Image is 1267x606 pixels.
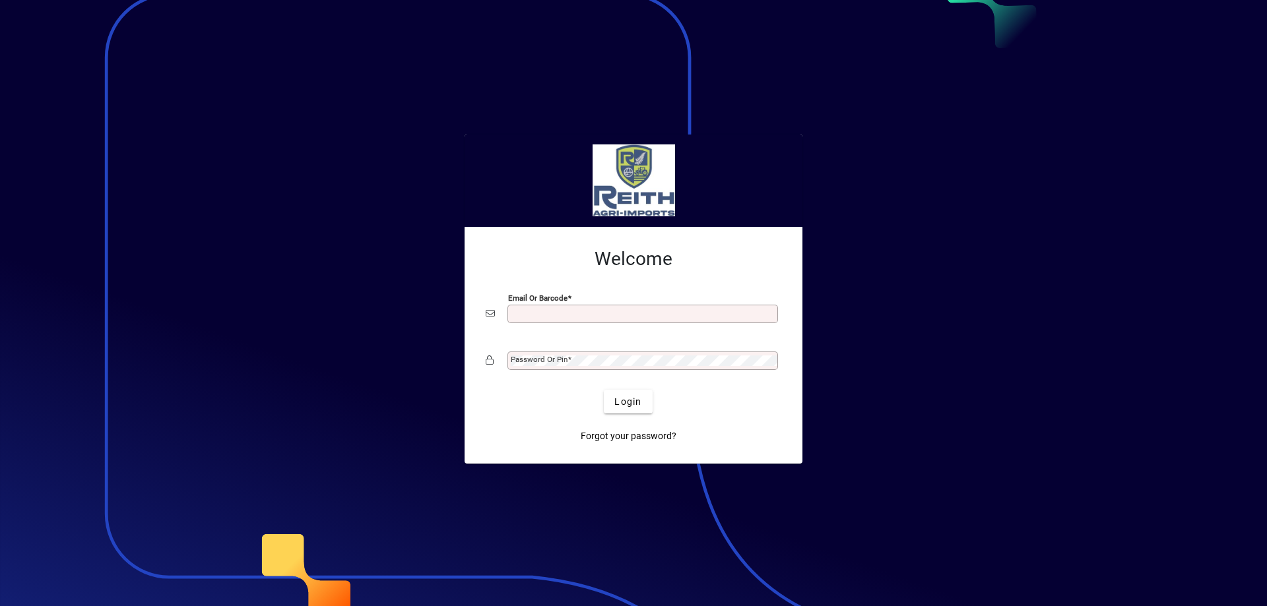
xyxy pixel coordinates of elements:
button: Login [604,390,652,413]
mat-label: Email or Barcode [508,293,568,303]
span: Forgot your password? [581,429,676,443]
span: Login [614,395,641,409]
h2: Welcome [486,248,781,270]
mat-label: Password or Pin [511,355,568,364]
a: Forgot your password? [575,424,682,448]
